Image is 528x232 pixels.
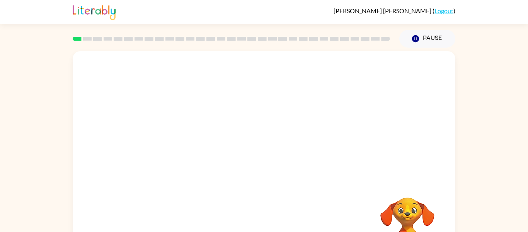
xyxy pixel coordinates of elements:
[334,7,455,14] div: ( )
[399,30,455,48] button: Pause
[73,3,116,20] img: Literably
[334,7,433,14] span: [PERSON_NAME] [PERSON_NAME]
[434,7,453,14] a: Logout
